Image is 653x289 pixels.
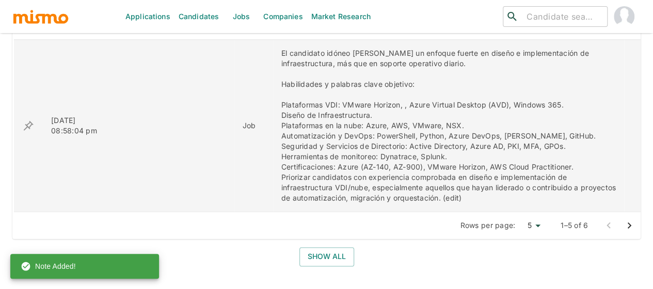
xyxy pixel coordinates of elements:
[12,9,69,24] img: logo
[460,220,516,231] p: Rows per page:
[522,9,603,24] input: Candidate search
[619,215,640,236] button: Go to next page
[561,220,588,231] p: 1–5 of 6
[299,247,354,266] button: Show all
[43,40,107,212] td: [DATE] 08:58:04 pm
[281,48,616,203] div: El candidato idóneo [PERSON_NAME] un enfoque fuerte en diseño e implementación de infraestructura...
[21,257,76,276] div: Note Added!
[614,6,634,27] img: Maia Reyes
[519,218,544,233] div: 5
[234,40,273,212] td: Job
